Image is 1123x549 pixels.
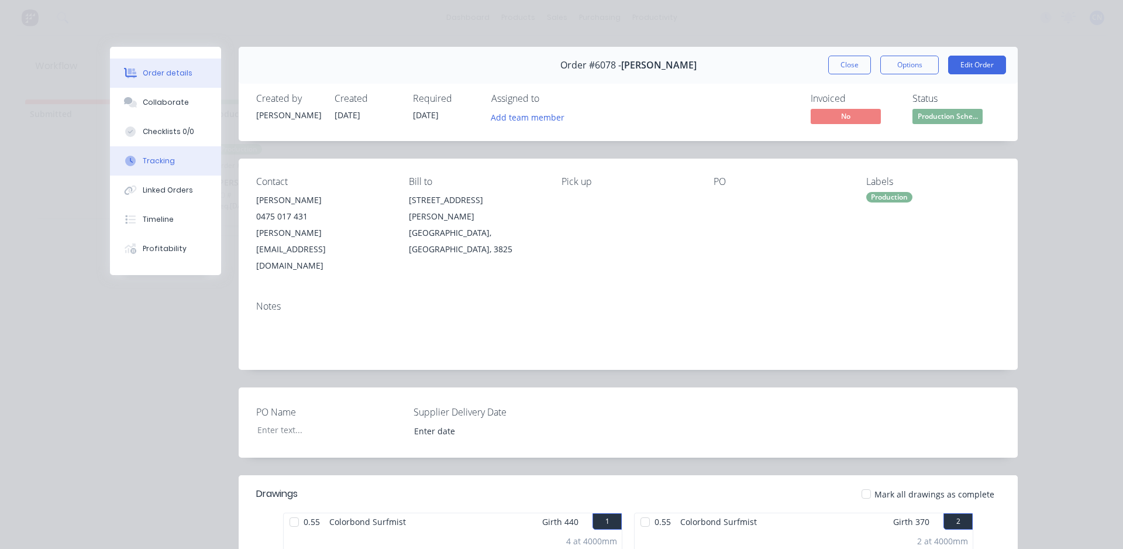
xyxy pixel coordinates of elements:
span: 0.55 [650,513,676,530]
button: Close [828,56,871,74]
div: Timeline [143,214,174,225]
div: Notes [256,301,1000,312]
button: Tracking [110,146,221,176]
button: Edit Order [948,56,1006,74]
label: Supplier Delivery Date [414,405,560,419]
div: Profitability [143,243,187,254]
button: Production Sche... [912,109,983,126]
div: 0475 017 431 [256,208,390,225]
button: Order details [110,59,221,88]
div: [PERSON_NAME] [256,109,321,121]
div: [PERSON_NAME]0475 017 431[PERSON_NAME][EMAIL_ADDRESS][DOMAIN_NAME] [256,192,390,274]
label: PO Name [256,405,402,419]
div: Checklists 0/0 [143,126,194,137]
span: Girth 440 [542,513,578,530]
button: Profitability [110,234,221,263]
div: Collaborate [143,97,189,108]
button: 2 [943,513,973,530]
div: [PERSON_NAME][EMAIL_ADDRESS][DOMAIN_NAME] [256,225,390,274]
span: 0.55 [299,513,325,530]
div: Status [912,93,1000,104]
div: 4 at 4000mm [566,535,617,547]
div: 2 at 4000mm [917,535,968,547]
button: Checklists 0/0 [110,117,221,146]
div: Created by [256,93,321,104]
div: Order details [143,68,192,78]
span: Production Sche... [912,109,983,123]
div: Linked Orders [143,185,193,195]
div: Tracking [143,156,175,166]
div: Created [335,93,399,104]
div: Labels [866,176,1000,187]
span: [DATE] [335,109,360,121]
span: Mark all drawings as complete [874,488,994,500]
input: Enter date [406,422,552,440]
span: Order #6078 - [560,60,621,71]
span: [DATE] [413,109,439,121]
div: [STREET_ADDRESS] [409,192,543,208]
div: Assigned to [491,93,608,104]
div: [PERSON_NAME][GEOGRAPHIC_DATA], [GEOGRAPHIC_DATA], 3825 [409,208,543,258]
div: Bill to [409,176,543,187]
div: Required [413,93,477,104]
div: Pick up [561,176,695,187]
div: Invoiced [811,93,898,104]
span: Colorbond Surfmist [325,513,411,530]
span: Colorbond Surfmist [676,513,762,530]
button: Linked Orders [110,176,221,205]
button: Options [880,56,939,74]
button: Collaborate [110,88,221,117]
div: [PERSON_NAME] [256,192,390,208]
span: [PERSON_NAME] [621,60,697,71]
div: [STREET_ADDRESS][PERSON_NAME][GEOGRAPHIC_DATA], [GEOGRAPHIC_DATA], 3825 [409,192,543,258]
button: 1 [592,513,622,530]
button: Add team member [485,109,571,125]
button: Timeline [110,205,221,234]
div: Production [866,192,912,203]
span: No [811,109,881,123]
div: Contact [256,176,390,187]
div: Drawings [256,487,298,501]
span: Girth 370 [893,513,929,530]
div: PO [714,176,848,187]
button: Add team member [491,109,571,125]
